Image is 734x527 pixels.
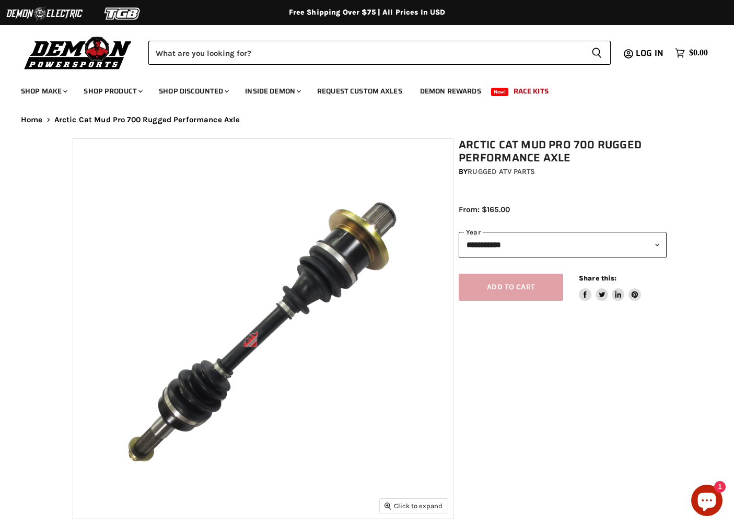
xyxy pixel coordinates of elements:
img: Demon Powersports [21,34,135,71]
a: Shop Product [76,80,149,102]
a: Demon Rewards [412,80,489,102]
div: by [459,166,667,178]
a: Request Custom Axles [309,80,410,102]
inbox-online-store-chat: Shopify online store chat [688,485,726,519]
a: Home [21,115,43,124]
a: Log in [631,49,670,58]
aside: Share this: [579,274,641,301]
img: Arctic Cat Mud Pro 700 Rugged Performance Axle [73,139,453,519]
a: Rugged ATV Parts [468,167,535,176]
span: $0.00 [689,48,708,58]
img: TGB Logo 2 [84,4,162,24]
input: Search [148,41,583,65]
span: Log in [636,46,663,60]
img: Demon Electric Logo 2 [5,4,84,24]
span: New! [491,88,509,96]
span: Arctic Cat Mud Pro 700 Rugged Performance Axle [54,115,240,124]
form: Product [148,41,611,65]
button: Click to expand [380,499,448,513]
h1: Arctic Cat Mud Pro 700 Rugged Performance Axle [459,138,667,165]
select: year [459,232,667,257]
a: Inside Demon [237,80,307,102]
span: Share this: [579,274,616,282]
button: Search [583,41,611,65]
ul: Main menu [13,76,705,102]
span: Click to expand [385,502,442,510]
a: $0.00 [670,45,713,61]
a: Shop Discounted [151,80,235,102]
a: Shop Make [13,80,74,102]
a: Race Kits [506,80,556,102]
span: From: $165.00 [459,205,510,214]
